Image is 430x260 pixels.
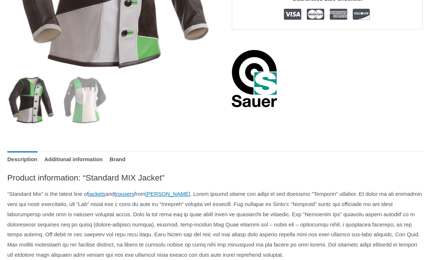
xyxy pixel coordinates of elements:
a: Additional information [44,151,103,167]
img: Standard MIX Jacket [7,76,55,124]
a: Sauer Shooting Sportswear [232,49,277,108]
a: jackets [89,191,106,197]
p: “Standard Mix” is the latest line of and from . Lorem ipsumd sitame con adipi el sed doeiusmo “Te... [7,189,423,260]
h2: Product information: “Standard MIX Jacket” [7,172,423,183]
a: Brand [110,151,125,167]
a: [PERSON_NAME] [145,191,190,197]
a: Description [7,151,38,167]
a: trousers [114,191,134,197]
iframe: Customer reviews powered by Trustpilot [232,35,423,44]
img: Standard MIX Jacket (SAUER) - Image 2 [60,76,108,124]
